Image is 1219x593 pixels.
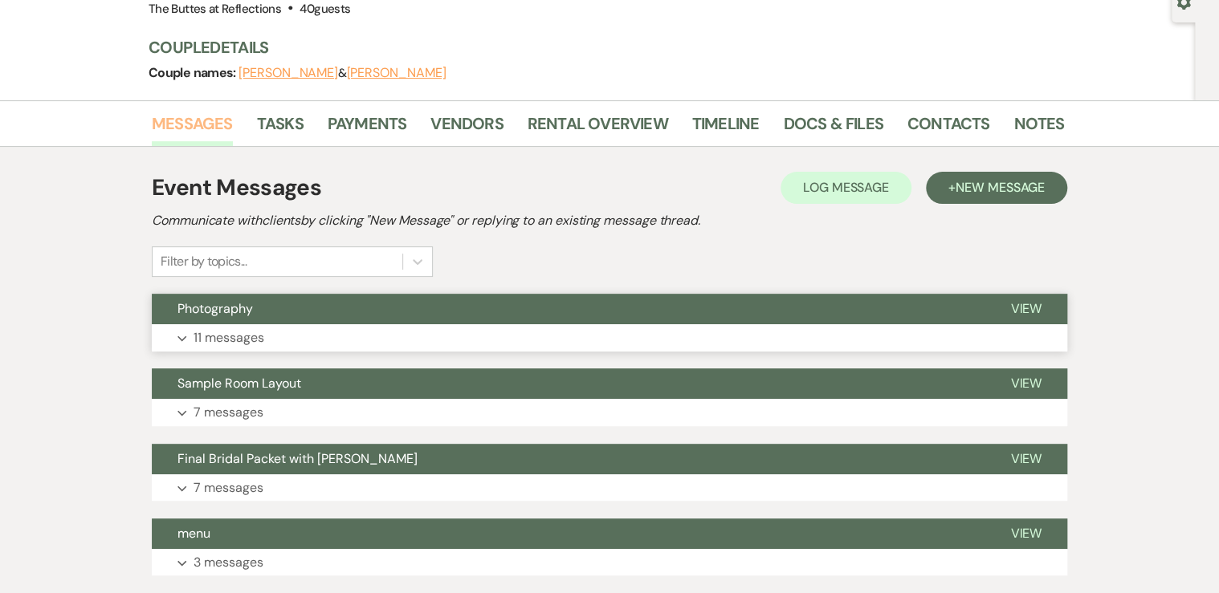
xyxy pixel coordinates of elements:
[149,1,281,17] span: The Buttes at Reflections
[985,294,1067,324] button: View
[152,171,321,205] h1: Event Messages
[1013,111,1064,146] a: Notes
[300,1,350,17] span: 40 guests
[328,111,407,146] a: Payments
[152,294,985,324] button: Photography
[985,444,1067,474] button: View
[1010,300,1042,317] span: View
[528,111,668,146] a: Rental Overview
[152,211,1067,230] h2: Communicate with clients by clicking "New Message" or replying to an existing message thread.
[152,474,1067,502] button: 7 messages
[238,65,446,81] span: &
[956,179,1045,196] span: New Message
[152,444,985,474] button: Final Bridal Packet with [PERSON_NAME]
[177,375,301,392] span: Sample Room Layout
[257,111,304,146] a: Tasks
[152,518,985,549] button: menu
[985,368,1067,399] button: View
[907,111,990,146] a: Contacts
[692,111,760,146] a: Timeline
[783,111,883,146] a: Docs & Files
[1010,450,1042,467] span: View
[985,518,1067,549] button: View
[177,300,253,317] span: Photography
[152,111,233,146] a: Messages
[177,450,418,467] span: Final Bridal Packet with [PERSON_NAME]
[152,324,1067,351] button: 11 messages
[177,525,210,542] span: menu
[346,67,446,79] button: [PERSON_NAME]
[926,172,1067,204] button: +New Message
[194,327,264,348] p: 11 messages
[152,549,1067,576] button: 3 messages
[1010,525,1042,542] span: View
[1010,375,1042,392] span: View
[194,402,263,423] p: 7 messages
[149,36,1048,59] h3: Couple Details
[430,111,503,146] a: Vendors
[803,179,889,196] span: Log Message
[152,399,1067,426] button: 7 messages
[238,67,338,79] button: [PERSON_NAME]
[194,552,263,573] p: 3 messages
[194,477,263,498] p: 7 messages
[161,252,247,271] div: Filter by topics...
[152,368,985,399] button: Sample Room Layout
[149,64,238,81] span: Couple names:
[781,172,911,204] button: Log Message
